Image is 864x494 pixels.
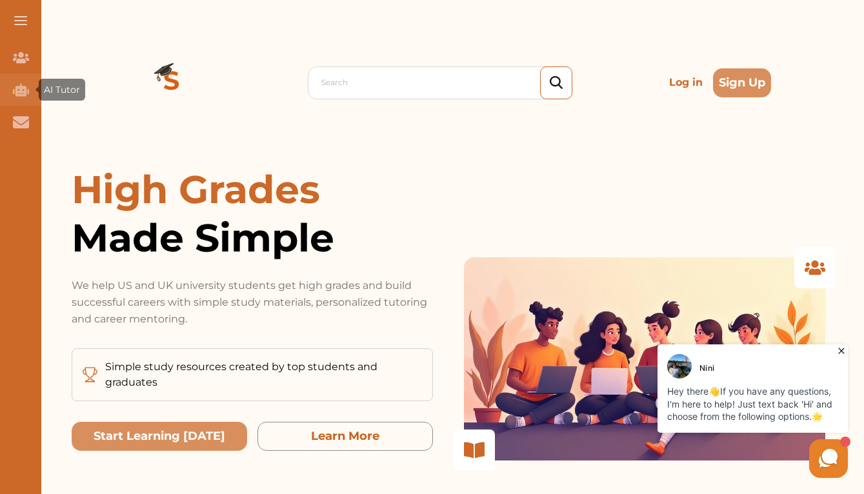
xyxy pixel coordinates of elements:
[257,422,433,451] button: Learn More
[125,36,218,129] img: Logo
[664,70,708,95] p: Log in
[713,68,771,97] button: Sign Up
[72,213,433,262] span: Made Simple
[72,166,320,213] span: High Grades
[554,341,851,481] iframe: HelpCrunch
[105,359,422,390] p: Simple study resources created by top students and graduates
[72,422,247,451] button: Start Learning Today
[550,76,563,90] img: search_icon
[44,84,80,95] span: AI Tutor
[72,277,433,328] p: We help US and UK university students get high grades and build successful careers with simple st...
